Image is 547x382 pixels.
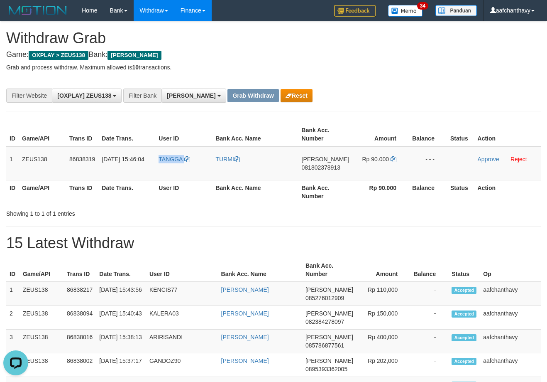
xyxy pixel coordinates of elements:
th: Bank Acc. Number [298,123,353,146]
th: Rp 90.000 [353,180,409,204]
td: ZEUS138 [19,146,66,180]
th: ID [6,123,19,146]
td: aafchanthavy [480,306,541,330]
span: OXPLAY > ZEUS138 [29,51,88,60]
span: [OXPLAY] ZEUS138 [57,92,111,99]
a: [PERSON_NAME] [221,357,269,364]
th: Date Trans. [98,123,155,146]
th: Bank Acc. Name [218,258,302,282]
th: Action [474,180,541,204]
th: Amount [353,123,409,146]
span: [PERSON_NAME] [305,310,353,317]
img: panduan.png [435,5,477,16]
span: [PERSON_NAME] [167,92,215,99]
td: [DATE] 15:40:43 [96,306,146,330]
a: [PERSON_NAME] [221,286,269,293]
td: [DATE] 15:38:13 [96,330,146,353]
span: TANGGA [159,156,182,163]
td: aafchanthavy [480,330,541,353]
td: [DATE] 15:43:56 [96,282,146,306]
span: [PERSON_NAME] [305,357,353,364]
th: Game/API [19,180,66,204]
th: Bank Acc. Name [212,123,298,146]
div: Showing 1 to 1 of 1 entries [6,206,222,218]
th: Bank Acc. Number [302,258,357,282]
th: Status [447,180,474,204]
p: Grab and process withdraw. Maximum allowed is transactions. [6,63,541,71]
th: Date Trans. [96,258,146,282]
img: Button%20Memo.svg [388,5,423,17]
img: MOTION_logo.png [6,4,69,17]
td: - [410,353,448,377]
span: [PERSON_NAME] [107,51,161,60]
td: 86838094 [63,306,96,330]
td: - [410,282,448,306]
h4: Game: Bank: [6,51,541,59]
td: 86838002 [63,353,96,377]
span: Accepted [452,334,476,341]
td: 1 [6,146,19,180]
td: ARIRISANDI [146,330,218,353]
span: Accepted [452,287,476,294]
th: Trans ID [66,180,98,204]
span: 34 [417,2,428,10]
td: ZEUS138 [20,330,63,353]
img: Feedback.jpg [334,5,376,17]
span: Copy 0895393362005 to clipboard [305,366,347,372]
th: Action [474,123,541,146]
td: aafchanthavy [480,353,541,377]
span: Copy 085786877561 to clipboard [305,342,344,349]
th: Balance [409,180,447,204]
a: Approve [478,156,499,163]
span: Accepted [452,358,476,365]
td: KALERA03 [146,306,218,330]
span: [PERSON_NAME] [305,286,353,293]
td: aafchanthavy [480,282,541,306]
a: TURMI [215,156,239,163]
div: Filter Bank [123,89,161,103]
button: [PERSON_NAME] [161,89,226,103]
th: Game/API [20,258,63,282]
a: TANGGA [159,156,190,163]
th: User ID [146,258,218,282]
a: Reject [510,156,527,163]
th: User ID [155,123,212,146]
button: Reset [281,89,313,102]
strong: 10 [132,64,139,71]
th: ID [6,258,20,282]
a: [PERSON_NAME] [221,310,269,317]
td: KENCIS77 [146,282,218,306]
button: [OXPLAY] ZEUS138 [52,89,122,103]
button: Open LiveChat chat widget [3,3,28,28]
td: - - - [409,146,447,180]
span: Copy 082384278097 to clipboard [305,318,344,325]
span: Copy 081802378913 to clipboard [302,164,340,171]
h1: Withdraw Grab [6,30,541,47]
th: Status [447,123,474,146]
td: ZEUS138 [20,282,63,306]
td: Rp 150,000 [357,306,410,330]
td: 1 [6,282,20,306]
td: ZEUS138 [20,353,63,377]
span: [PERSON_NAME] [302,156,349,163]
th: Status [448,258,480,282]
th: Balance [410,258,448,282]
td: - [410,330,448,353]
th: User ID [155,180,212,204]
td: [DATE] 15:37:17 [96,353,146,377]
span: 86838319 [69,156,95,163]
span: Accepted [452,311,476,318]
span: Rp 90.000 [362,156,389,163]
div: Filter Website [6,89,52,103]
td: ZEUS138 [20,306,63,330]
th: Bank Acc. Number [298,180,353,204]
th: ID [6,180,19,204]
th: Trans ID [66,123,98,146]
span: Copy 085276012909 to clipboard [305,295,344,301]
span: [DATE] 15:46:04 [102,156,144,163]
td: 2 [6,306,20,330]
th: Amount [357,258,410,282]
a: Copy 90000 to clipboard [391,156,396,163]
span: [PERSON_NAME] [305,334,353,340]
a: [PERSON_NAME] [221,334,269,340]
